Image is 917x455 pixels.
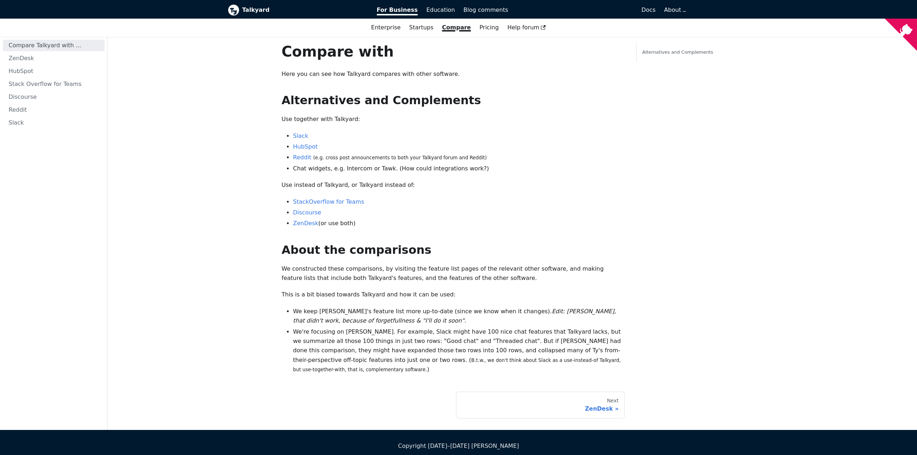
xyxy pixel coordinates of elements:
[503,21,550,34] a: Help forum
[282,43,625,60] h1: Compare with
[228,441,689,451] div: Copyright [DATE]–[DATE] [PERSON_NAME]
[282,180,625,190] p: Use instead of Talkyard, or Talkyard instead of:
[293,307,625,326] li: We keep [PERSON_NAME]'s feature list more up-to-date (since we know when it changes).
[282,69,625,79] p: Here you can see how Talkyard compares with other software.
[3,40,105,51] a: Compare Talkyard with ...
[282,243,625,257] h2: About the comparisons
[293,132,308,139] a: Slack
[293,220,318,227] a: ZenDesk
[377,6,418,15] span: For Business
[373,4,422,16] a: For Business
[313,155,487,160] small: (e.g. cross post announcements to both your Talkyard forum and Reddit)
[642,6,656,13] span: Docs
[462,405,619,412] div: ZenDesk
[475,21,503,34] a: Pricing
[507,24,546,31] span: Help forum
[282,115,625,124] p: Use together with Talkyard:
[3,104,105,116] a: Reddit
[282,290,625,299] p: This is a bit biased towards Talkyard and how it can be used:
[422,4,459,16] a: Education
[664,6,685,13] a: About
[3,78,105,90] a: Stack Overflow for Teams
[3,53,105,64] a: ZenDesk
[282,93,625,107] h2: Alternatives and Complements
[456,392,625,419] a: NextZenDesk
[367,21,405,34] a: Enterprise
[293,327,625,374] li: We're focusing on [PERSON_NAME]. For example, Slack might have 100 nice chat features that Talkya...
[459,4,513,16] a: Blog comments
[293,219,625,228] li: (or use both)
[462,398,619,404] div: Next
[282,264,625,283] p: We constructed these comparisons, by visiting the feature list pages of the relevant other softwa...
[464,6,508,13] span: Blog comments
[642,49,713,55] a: Alternatives and Complements
[3,66,105,77] a: HubSpot
[513,4,660,16] a: Docs
[282,392,625,419] nav: Docs pages navigation
[228,4,239,16] img: Talkyard logo
[242,5,367,15] b: Talkyard
[228,4,367,16] a: Talkyard logoTalkyard
[426,6,455,13] span: Education
[293,198,364,205] a: StackOverflow for Teams
[442,24,471,31] a: Compare
[3,117,105,129] a: Slack
[293,154,311,161] a: Reddit
[3,91,105,103] a: Discourse
[293,209,321,216] a: Discourse
[293,143,318,150] a: HubSpot
[293,164,625,173] li: Chat widgets, e.g. Intercom or Tawk. (How could integrations work?)
[405,21,438,34] a: Startups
